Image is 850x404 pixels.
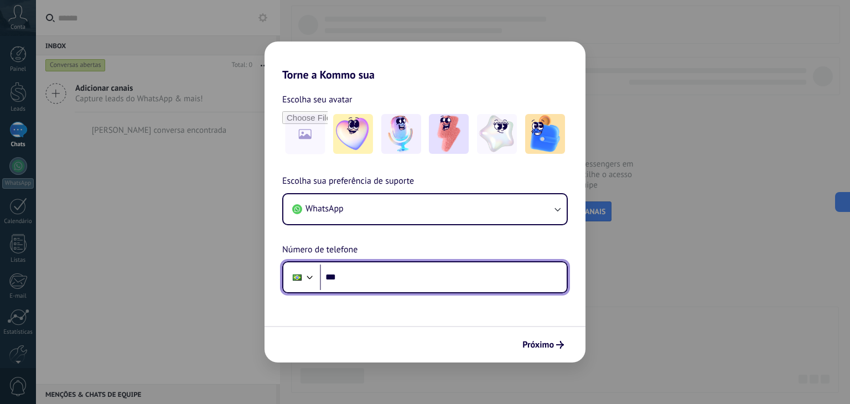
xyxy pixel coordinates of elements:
[282,243,357,257] span: Número de telefone
[282,174,414,189] span: Escolha sua preferência de suporte
[477,114,517,154] img: -4.jpeg
[517,335,569,354] button: Próximo
[282,92,353,107] span: Escolha seu avatar
[522,341,554,349] span: Próximo
[381,114,421,154] img: -2.jpeg
[525,114,565,154] img: -5.jpeg
[283,194,567,224] button: WhatsApp
[305,203,344,214] span: WhatsApp
[265,42,585,81] h2: Torne a Kommo sua
[287,266,308,289] div: Brazil: + 55
[333,114,373,154] img: -1.jpeg
[429,114,469,154] img: -3.jpeg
